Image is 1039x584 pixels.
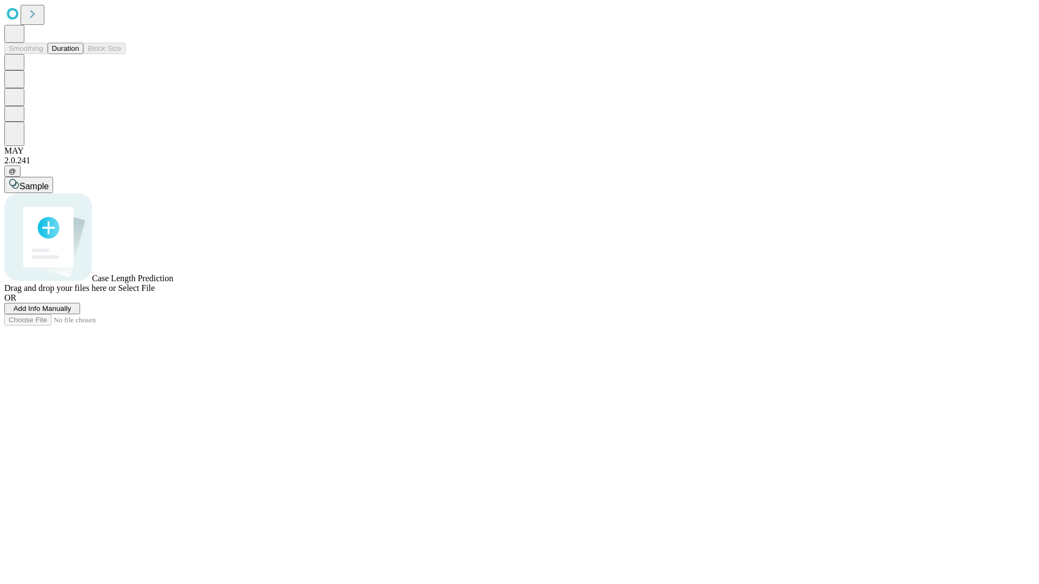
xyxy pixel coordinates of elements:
[83,43,126,54] button: Block Size
[4,177,53,193] button: Sample
[48,43,83,54] button: Duration
[4,43,48,54] button: Smoothing
[4,283,116,293] span: Drag and drop your files here or
[4,303,80,314] button: Add Info Manually
[14,304,71,313] span: Add Info Manually
[4,146,1035,156] div: MAY
[92,274,173,283] span: Case Length Prediction
[4,293,16,302] span: OR
[4,165,21,177] button: @
[4,156,1035,165] div: 2.0.241
[9,167,16,175] span: @
[118,283,155,293] span: Select File
[19,182,49,191] span: Sample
